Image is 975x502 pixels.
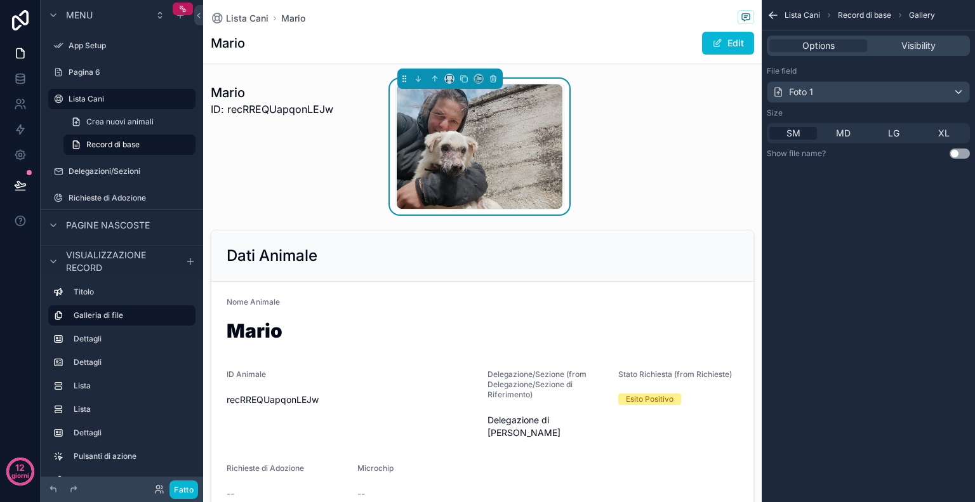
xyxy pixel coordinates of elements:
[74,451,136,461] font: Pulsanti di azione
[69,94,104,103] font: Lista Cani
[66,249,146,272] font: Visualizzazione record
[66,220,150,230] font: Pagine nascoste
[66,10,93,20] font: Menu
[63,135,196,155] a: Record di base
[15,462,25,473] font: 12
[74,357,102,367] font: Dettagli
[74,475,111,484] font: Link rapidi
[767,108,783,118] label: Size
[836,127,851,140] span: MD
[773,86,813,98] div: Foto 1
[174,485,194,494] font: Fatto
[909,10,935,20] span: Gallery
[69,41,193,51] label: App Setup
[86,140,140,149] font: Record di base
[785,10,820,20] font: Lista Cani
[41,276,203,477] div: contenuto scorrevole
[48,36,196,56] a: App Setup
[48,161,196,182] a: Delegazioni/Sezioni
[48,62,196,83] a: Pagina 6
[226,12,269,25] span: Lista Cani
[74,404,91,414] font: Lista
[397,84,562,209] img: rosa-(1).jpg
[888,127,899,140] span: LG
[86,117,154,126] font: Crea nuovi animali
[767,81,970,103] button: Foto 1
[69,67,100,77] font: Pagina 6
[74,287,94,296] font: Titolo
[901,39,936,52] span: Visibility
[211,34,245,52] h1: Mario
[69,193,146,202] font: Richieste di Adozione
[74,334,102,343] font: Dettagli
[802,39,835,52] span: Options
[69,166,140,176] font: Delegazioni/Sezioni
[48,89,196,109] a: Lista Cani
[767,149,826,159] label: Show file name?
[838,10,891,20] font: Record di base
[74,381,91,390] font: Lista
[169,480,198,499] button: Fatto
[767,66,797,76] label: File field
[786,127,800,140] span: SM
[211,12,269,25] a: Lista Cani
[74,428,102,437] font: Dettagli
[74,310,123,320] font: Galleria di file
[281,12,305,25] a: Mario
[11,472,29,479] font: giorni
[48,188,196,208] a: Richieste di Adozione
[938,127,950,140] span: XL
[48,244,196,264] a: Il mio profilo
[63,112,196,132] a: Crea nuovi animali
[702,32,754,55] button: Edit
